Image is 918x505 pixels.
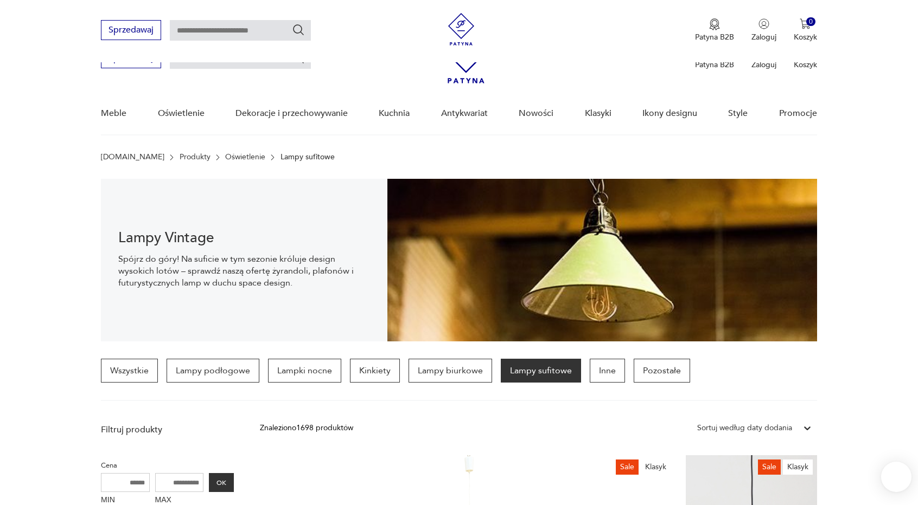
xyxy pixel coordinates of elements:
[167,359,259,383] a: Lampy podłogowe
[101,20,161,40] button: Sprzedawaj
[118,231,370,244] h1: Lampy Vintage
[180,153,211,161] a: Produkty
[695,60,734,70] p: Patyna B2B
[268,359,341,383] a: Lampki nocne
[794,60,817,70] p: Koszyk
[794,18,817,42] button: 0Koszyk
[101,424,234,436] p: Filtruj produkty
[441,93,488,134] a: Antykwariat
[280,153,335,161] p: Lampy sufitowe
[379,93,410,134] a: Kuchnia
[260,422,353,434] div: Znaleziono 1698 produktów
[350,359,400,383] a: Kinkiety
[709,18,720,30] img: Ikona medalu
[695,18,734,42] a: Ikona medaluPatyna B2B
[642,93,697,134] a: Ikony designu
[387,179,817,341] img: Lampy sufitowe w stylu vintage
[800,18,811,29] img: Ikona koszyka
[225,153,265,161] a: Oświetlenie
[101,27,161,35] a: Sprzedawaj
[445,13,477,46] img: Patyna - sklep z meblami i dekoracjami vintage
[118,253,370,289] p: Spójrz do góry! Na suficie w tym sezonie króluje design wysokich lotów – sprawdź naszą ofertę żyr...
[101,93,126,134] a: Meble
[235,93,348,134] a: Dekoracje i przechowywanie
[779,93,817,134] a: Promocje
[728,93,748,134] a: Style
[758,18,769,29] img: Ikonka użytkownika
[751,32,776,42] p: Zaloguj
[209,473,234,492] button: OK
[409,359,492,383] a: Lampy biurkowe
[101,359,158,383] a: Wszystkie
[695,18,734,42] button: Patyna B2B
[806,17,815,27] div: 0
[634,359,690,383] a: Pozostałe
[695,32,734,42] p: Patyna B2B
[881,462,911,492] iframe: Smartsupp widget button
[794,32,817,42] p: Koszyk
[585,93,611,134] a: Klasyki
[697,422,792,434] div: Sortuj według daty dodania
[101,459,234,471] p: Cena
[292,23,305,36] button: Szukaj
[158,93,205,134] a: Oświetlenie
[101,153,164,161] a: [DOMAIN_NAME]
[590,359,625,383] a: Inne
[101,55,161,63] a: Sprzedawaj
[519,93,553,134] a: Nowości
[751,18,776,42] button: Zaloguj
[751,60,776,70] p: Zaloguj
[501,359,581,383] a: Lampy sufitowe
